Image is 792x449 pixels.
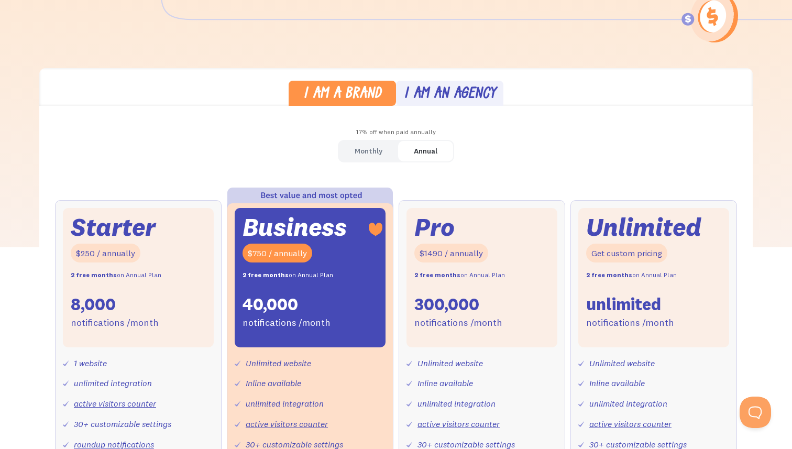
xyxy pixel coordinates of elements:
strong: 2 free months [243,271,289,279]
div: Pro [414,216,455,238]
div: on Annual Plan [243,268,333,283]
div: 1 website [74,356,107,371]
div: Unlimited website [246,356,311,371]
div: 40,000 [243,293,298,315]
div: on Annual Plan [71,268,161,283]
div: unlimited integration [246,396,324,411]
div: Inline available [417,376,473,391]
div: Unlimited website [589,356,655,371]
a: active visitors counter [417,419,500,429]
div: 17% off when paid annually [39,125,753,140]
a: active visitors counter [74,398,156,409]
div: notifications /month [243,315,331,331]
div: unlimited [586,293,661,315]
div: Monthly [355,144,382,159]
a: active visitors counter [589,419,672,429]
div: I am an agency [404,87,496,102]
div: I am a brand [303,87,381,102]
div: $1490 / annually [414,244,488,263]
div: unlimited integration [417,396,496,411]
div: 8,000 [71,293,116,315]
div: Inline available [246,376,301,391]
strong: 2 free months [586,271,632,279]
div: on Annual Plan [586,268,677,283]
a: active visitors counter [246,419,328,429]
strong: 2 free months [71,271,117,279]
div: $750 / annually [243,244,312,263]
div: $250 / annually [71,244,140,263]
div: Unlimited [586,216,701,238]
iframe: Toggle Customer Support [740,397,771,428]
div: 300,000 [414,293,479,315]
div: notifications /month [414,315,502,331]
div: Starter [71,216,156,238]
div: unlimited integration [74,376,152,391]
div: notifications /month [586,315,674,331]
strong: 2 free months [414,271,460,279]
div: on Annual Plan [414,268,505,283]
div: Inline available [589,376,645,391]
div: Annual [414,144,437,159]
div: Get custom pricing [586,244,667,263]
div: unlimited integration [589,396,667,411]
div: Business [243,216,347,238]
div: Unlimited website [417,356,483,371]
div: notifications /month [71,315,159,331]
div: 30+ customizable settings [74,417,171,432]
